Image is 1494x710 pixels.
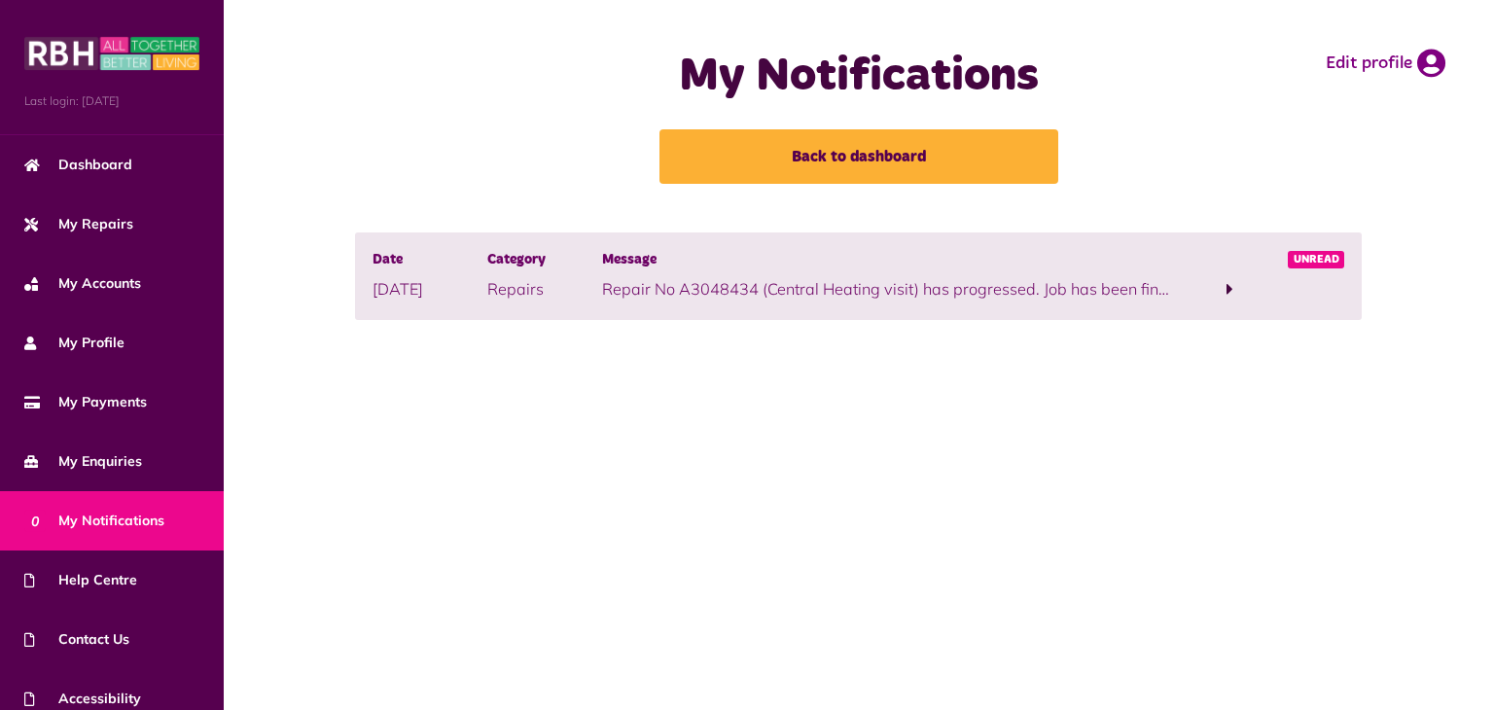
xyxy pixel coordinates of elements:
span: Date [373,250,487,271]
span: Unread [1288,251,1345,268]
p: [DATE] [373,277,487,301]
span: Dashboard [24,155,132,175]
img: MyRBH [24,34,199,73]
p: Repairs [487,277,602,301]
span: Help Centre [24,570,137,590]
h1: My Notifications [561,49,1157,105]
a: Back to dashboard [659,129,1058,184]
span: My Accounts [24,273,141,294]
span: Category [487,250,602,271]
p: Repair No A3048434 (Central Heating visit) has progressed. Job has been financially completed. To... [602,277,1174,301]
span: My Repairs [24,214,133,234]
span: My Notifications [24,511,164,531]
span: My Payments [24,392,147,412]
span: Accessibility [24,689,141,709]
span: Contact Us [24,629,129,650]
span: Message [602,250,1174,271]
span: My Enquiries [24,451,142,472]
span: My Profile [24,333,124,353]
span: 0 [24,510,46,531]
span: Last login: [DATE] [24,92,199,110]
a: Edit profile [1326,49,1445,78]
